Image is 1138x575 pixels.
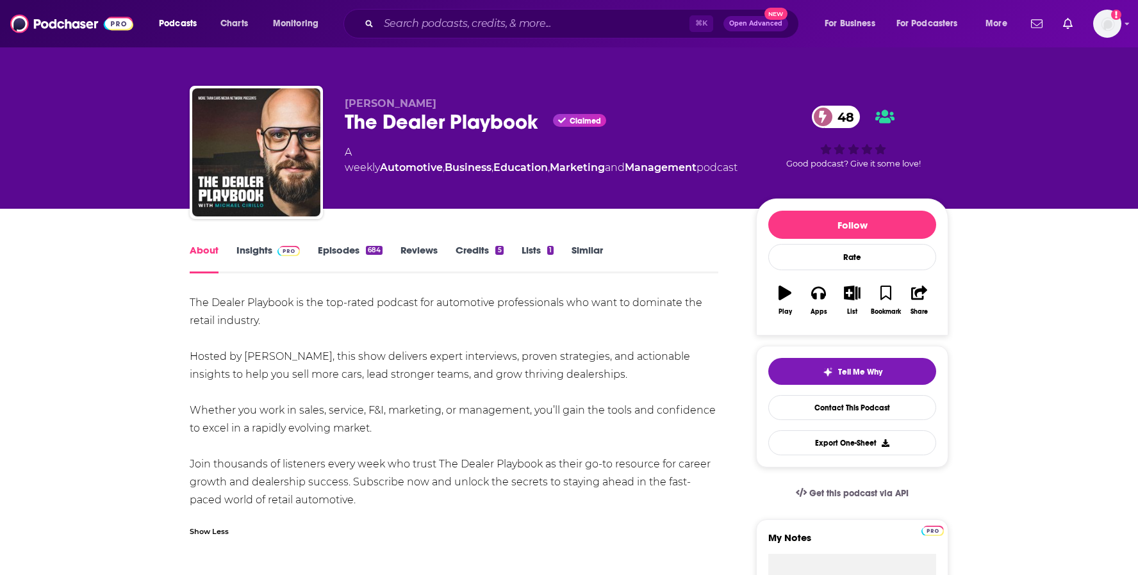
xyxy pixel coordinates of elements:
[847,308,857,316] div: List
[823,367,833,377] img: tell me why sparkle
[192,88,320,216] img: The Dealer Playbook
[190,294,718,509] div: The Dealer Playbook is the top-rated podcast for automotive professionals who want to dominate th...
[522,244,554,273] a: Lists1
[379,13,689,34] input: Search podcasts, credits, & more...
[786,159,921,168] span: Good podcast? Give it some love!
[495,246,503,255] div: 5
[345,97,436,109] span: [PERSON_NAME]
[869,277,902,323] button: Bookmark
[150,13,213,34] button: open menu
[779,308,792,316] div: Play
[1111,10,1121,20] svg: Add a profile image
[836,277,869,323] button: List
[456,244,503,273] a: Credits5
[911,308,928,316] div: Share
[985,15,1007,33] span: More
[768,531,936,554] label: My Notes
[550,161,605,174] a: Marketing
[812,106,861,128] a: 48
[1026,13,1048,35] a: Show notifications dropdown
[10,12,133,36] img: Podchaser - Follow, Share and Rate Podcasts
[366,246,383,255] div: 684
[802,277,835,323] button: Apps
[689,15,713,32] span: ⌘ K
[547,246,554,255] div: 1
[264,13,335,34] button: open menu
[236,244,300,273] a: InsightsPodchaser Pro
[758,97,948,177] div: 48Good podcast? Give it some love!
[811,308,827,316] div: Apps
[921,526,944,536] img: Podchaser Pro
[809,488,909,499] span: Get this podcast via API
[445,161,491,174] a: Business
[816,13,891,34] button: open menu
[190,244,219,273] a: About
[1093,10,1121,38] span: Logged in as Society22
[723,16,788,31] button: Open AdvancedNew
[825,15,875,33] span: For Business
[1058,13,1078,35] a: Show notifications dropdown
[625,161,697,174] a: Management
[786,478,919,509] a: Get this podcast via API
[380,161,443,174] a: Automotive
[903,277,936,323] button: Share
[318,244,383,273] a: Episodes684
[896,15,958,33] span: For Podcasters
[400,244,438,273] a: Reviews
[768,244,936,270] div: Rate
[220,15,248,33] span: Charts
[605,161,625,174] span: and
[356,9,811,38] div: Search podcasts, credits, & more...
[977,13,1023,34] button: open menu
[729,20,782,27] span: Open Advanced
[768,358,936,385] button: tell me why sparkleTell Me Why
[871,308,901,316] div: Bookmark
[491,161,493,174] span: ,
[764,8,788,20] span: New
[443,161,445,174] span: ,
[768,430,936,455] button: Export One-Sheet
[768,211,936,239] button: Follow
[921,524,944,536] a: Pro website
[212,13,256,34] a: Charts
[838,367,882,377] span: Tell Me Why
[825,106,861,128] span: 48
[159,15,197,33] span: Podcasts
[572,244,603,273] a: Similar
[345,145,738,175] div: A weekly podcast
[1093,10,1121,38] img: User Profile
[548,161,550,174] span: ,
[888,13,977,34] button: open menu
[1093,10,1121,38] button: Show profile menu
[768,395,936,420] a: Contact This Podcast
[570,118,601,124] span: Claimed
[768,277,802,323] button: Play
[277,246,300,256] img: Podchaser Pro
[273,15,318,33] span: Monitoring
[493,161,548,174] a: Education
